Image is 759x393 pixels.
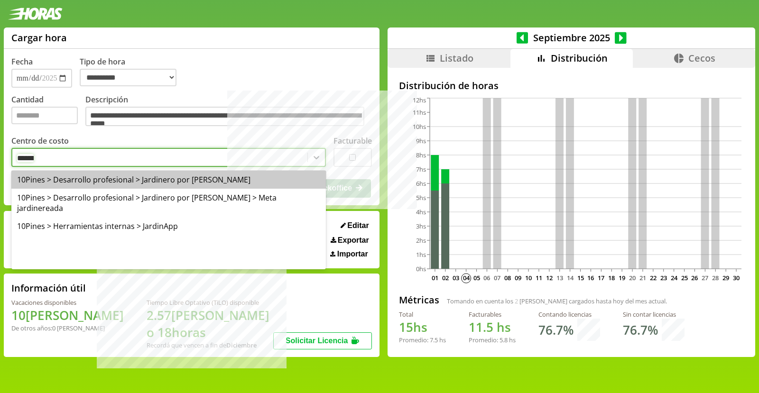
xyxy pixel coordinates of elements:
[8,8,63,20] img: logotipo
[80,56,184,88] label: Tipo de hora
[598,274,605,282] text: 17
[328,236,371,245] button: Exportar
[681,274,688,282] text: 25
[416,236,426,245] tspan: 2hs
[416,179,426,188] tspan: 6hs
[447,297,667,305] span: Tomando en cuenta los [PERSON_NAME] cargados hasta hoy del mes actual.
[692,274,698,282] text: 26
[85,107,364,127] textarea: Descripción
[416,165,426,174] tspan: 7hs
[413,96,426,104] tspan: 12hs
[525,274,532,282] text: 10
[671,274,678,282] text: 24
[556,274,563,282] text: 13
[11,189,326,217] div: 10Pines > Desarrollo profesional > Jardinero por [PERSON_NAME] > Meta jardinereada
[11,31,67,44] h1: Cargar hora
[733,274,740,282] text: 30
[11,56,33,67] label: Fecha
[11,298,124,307] div: Vacaciones disponibles
[538,321,574,338] h1: 76.7 %
[416,137,426,145] tspan: 9hs
[702,274,709,282] text: 27
[416,193,426,202] tspan: 5hs
[551,52,608,64] span: Distribución
[11,307,124,324] h1: 10 [PERSON_NAME]
[469,336,516,344] div: Promedio: hs
[416,250,426,259] tspan: 1hs
[11,107,78,124] input: Cantidad
[416,265,426,273] tspan: 0hs
[528,31,615,44] span: Septiembre 2025
[80,69,176,86] select: Tipo de hora
[416,208,426,216] tspan: 4hs
[688,52,715,64] span: Cecos
[399,293,439,306] h2: Métricas
[473,274,480,282] text: 05
[147,307,273,341] h1: 2.57 [PERSON_NAME] o 18 horas
[226,341,257,349] b: Diciembre
[536,274,542,282] text: 11
[567,274,574,282] text: 14
[619,274,625,282] text: 19
[337,250,368,258] span: Importar
[399,319,413,336] span: 15
[515,297,518,305] span: 2
[399,319,446,336] h1: hs
[504,274,511,282] text: 08
[413,122,426,131] tspan: 10hs
[538,310,600,319] div: Contando licencias
[712,274,719,282] text: 28
[608,274,615,282] text: 18
[338,236,369,245] span: Exportar
[660,274,667,282] text: 23
[629,274,636,282] text: 20
[440,52,473,64] span: Listado
[469,310,516,319] div: Facturables
[11,324,124,332] div: De otros años: 0 [PERSON_NAME]
[722,274,729,282] text: 29
[85,94,372,129] label: Descripción
[273,332,372,349] button: Solicitar Licencia
[577,274,584,282] text: 15
[623,310,685,319] div: Sin contar licencias
[494,274,501,282] text: 07
[416,222,426,230] tspan: 3hs
[639,274,646,282] text: 21
[147,341,273,349] div: Recordá que vencen a fin de
[469,319,493,336] span: 11.5
[11,282,86,294] h2: Información útil
[338,221,372,230] button: Editar
[416,151,426,159] tspan: 8hs
[623,321,658,338] h1: 76.7 %
[432,274,438,282] text: 01
[11,217,326,235] div: 10Pines > Herramientas internas > JardinApp
[11,136,69,146] label: Centro de costo
[333,136,372,146] label: Facturable
[484,274,491,282] text: 06
[546,274,553,282] text: 12
[347,221,369,230] span: Editar
[442,274,449,282] text: 02
[469,319,516,336] h1: hs
[147,298,273,307] div: Tiempo Libre Optativo (TiLO) disponible
[650,274,657,282] text: 22
[515,274,521,282] text: 09
[453,274,459,282] text: 03
[11,171,326,189] div: 10Pines > Desarrollo profesional > Jardinero por [PERSON_NAME]
[399,79,744,92] h2: Distribución de horas
[286,337,348,345] span: Solicitar Licencia
[463,274,470,282] text: 04
[11,94,85,129] label: Cantidad
[430,336,438,344] span: 7.5
[588,274,594,282] text: 16
[399,336,446,344] div: Promedio: hs
[413,108,426,117] tspan: 11hs
[399,310,446,319] div: Total
[500,336,508,344] span: 5.8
